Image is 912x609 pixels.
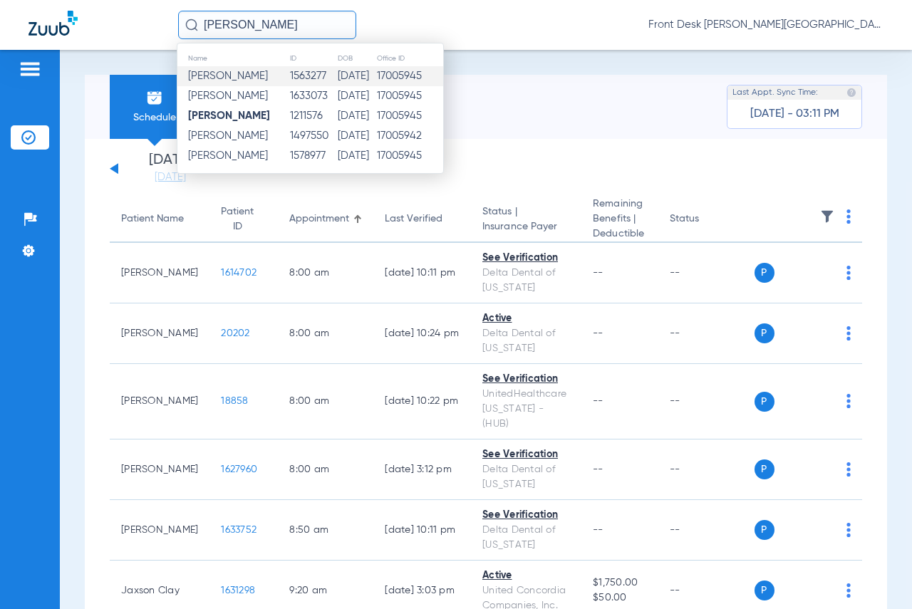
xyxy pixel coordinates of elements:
[373,303,471,364] td: [DATE] 10:24 PM
[593,396,603,406] span: --
[289,66,337,86] td: 1563277
[185,19,198,31] img: Search Icon
[278,364,373,439] td: 8:00 AM
[846,462,851,477] img: group-dot-blue.svg
[658,500,755,561] td: --
[376,86,443,106] td: 17005945
[755,263,774,283] span: P
[846,209,851,224] img: group-dot-blue.svg
[482,462,570,492] div: Delta Dental of [US_STATE]
[221,464,257,474] span: 1627960
[373,243,471,303] td: [DATE] 10:11 PM
[289,86,337,106] td: 1633073
[482,311,570,326] div: Active
[593,464,603,474] span: --
[289,212,362,227] div: Appointment
[482,251,570,266] div: See Verification
[110,364,209,439] td: [PERSON_NAME]
[221,525,256,535] span: 1633752
[593,328,603,338] span: --
[28,11,78,36] img: Zuub Logo
[385,212,460,227] div: Last Verified
[846,266,851,280] img: group-dot-blue.svg
[593,590,646,605] span: $50.00
[289,106,337,126] td: 1211576
[188,130,268,141] span: [PERSON_NAME]
[755,459,774,479] span: P
[337,126,376,146] td: [DATE]
[289,212,349,227] div: Appointment
[755,520,774,540] span: P
[482,508,570,523] div: See Verification
[188,110,270,121] strong: [PERSON_NAME]
[846,523,851,537] img: group-dot-blue.svg
[128,153,213,184] li: [DATE]
[846,394,851,408] img: group-dot-blue.svg
[337,86,376,106] td: [DATE]
[337,66,376,86] td: [DATE]
[289,126,337,146] td: 1497550
[373,364,471,439] td: [DATE] 10:22 PM
[337,146,376,166] td: [DATE]
[482,523,570,553] div: Delta Dental of [US_STATE]
[373,500,471,561] td: [DATE] 10:11 PM
[581,197,658,243] th: Remaining Benefits |
[755,392,774,412] span: P
[337,106,376,126] td: [DATE]
[278,500,373,561] td: 8:50 AM
[658,243,755,303] td: --
[593,525,603,535] span: --
[221,396,248,406] span: 18858
[121,212,184,227] div: Patient Name
[373,439,471,500] td: [DATE] 3:12 PM
[188,71,268,81] span: [PERSON_NAME]
[846,326,851,340] img: group-dot-blue.svg
[188,90,268,101] span: [PERSON_NAME]
[841,541,912,609] iframe: Chat Widget
[750,107,839,121] span: [DATE] - 03:11 PM
[110,500,209,561] td: [PERSON_NAME]
[820,209,834,224] img: filter.svg
[221,585,255,595] span: 1631298
[846,88,856,98] img: last sync help info
[110,303,209,364] td: [PERSON_NAME]
[482,372,570,387] div: See Verification
[110,439,209,500] td: [PERSON_NAME]
[482,387,570,432] div: UnitedHealthcare [US_STATE] - (HUB)
[221,204,254,234] div: Patient ID
[376,66,443,86] td: 17005945
[289,51,337,66] th: ID
[658,303,755,364] td: --
[482,219,570,234] span: Insurance Payer
[376,146,443,166] td: 17005945
[178,11,356,39] input: Search for patients
[755,323,774,343] span: P
[221,268,256,278] span: 1614702
[278,243,373,303] td: 8:00 AM
[376,51,443,66] th: Office ID
[482,266,570,296] div: Delta Dental of [US_STATE]
[385,212,442,227] div: Last Verified
[177,51,289,66] th: Name
[658,439,755,500] td: --
[19,61,41,78] img: hamburger-icon
[648,18,883,32] span: Front Desk [PERSON_NAME][GEOGRAPHIC_DATA] - [PERSON_NAME][GEOGRAPHIC_DATA] | My Community Dental ...
[221,204,266,234] div: Patient ID
[120,110,188,125] span: Schedule
[278,303,373,364] td: 8:00 AM
[289,146,337,166] td: 1578977
[146,89,163,106] img: Schedule
[593,227,646,241] span: Deductible
[110,243,209,303] td: [PERSON_NAME]
[732,85,818,100] span: Last Appt. Sync Time:
[658,197,755,243] th: Status
[121,212,198,227] div: Patient Name
[482,447,570,462] div: See Verification
[278,439,373,500] td: 8:00 AM
[482,326,570,356] div: Delta Dental of [US_STATE]
[128,170,213,184] a: [DATE]
[658,364,755,439] td: --
[593,268,603,278] span: --
[221,328,249,338] span: 20202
